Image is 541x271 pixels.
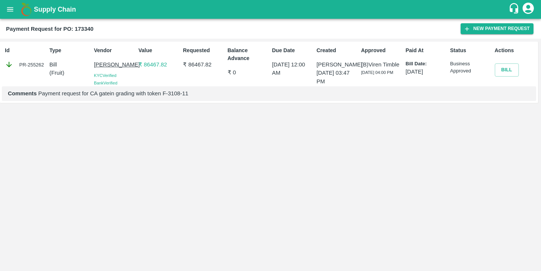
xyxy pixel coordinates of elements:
img: logo [19,2,34,17]
p: Value [139,47,180,54]
div: customer-support [508,3,521,16]
button: New Payment Request [461,23,533,34]
p: ( Fruit ) [50,69,91,77]
b: Supply Chain [34,6,76,13]
b: Payment Request for PO: 173340 [6,26,94,32]
p: [DATE] [406,68,447,76]
p: Bill Date: [406,60,447,68]
p: ₹ 0 [228,68,269,77]
div: PR-255262 [5,60,47,69]
a: Supply Chain [34,4,508,15]
p: Requested [183,47,225,54]
div: account of current user [521,2,535,17]
p: Bill [50,60,91,69]
p: Approved [361,47,403,54]
p: Business Approved [450,60,492,74]
p: [DATE] 03:47 PM [317,69,358,86]
p: Actions [495,47,536,54]
p: Created [317,47,358,54]
p: Id [5,47,47,54]
p: Paid At [406,47,447,54]
b: Comments [8,90,37,96]
button: Bill [495,63,519,77]
p: [DATE] 12:00 AM [272,60,314,77]
button: open drawer [2,1,19,18]
span: Bank Verified [94,81,117,85]
p: [PERSON_NAME] [94,60,136,69]
p: [PERSON_NAME] [317,60,358,69]
p: Balance Advance [228,47,269,62]
p: Vendor [94,47,136,54]
p: Payment request for CA gatein grading with token F-3108-11 [8,89,530,98]
span: KYC Verified [94,73,116,78]
span: [DATE] 04:00 PM [361,70,393,75]
p: Type [50,47,91,54]
p: Due Date [272,47,314,54]
p: ₹ 86467.82 [139,60,180,69]
p: ₹ 86467.82 [183,60,225,69]
p: Status [450,47,492,54]
p: (B) Viren Timble [361,60,403,69]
